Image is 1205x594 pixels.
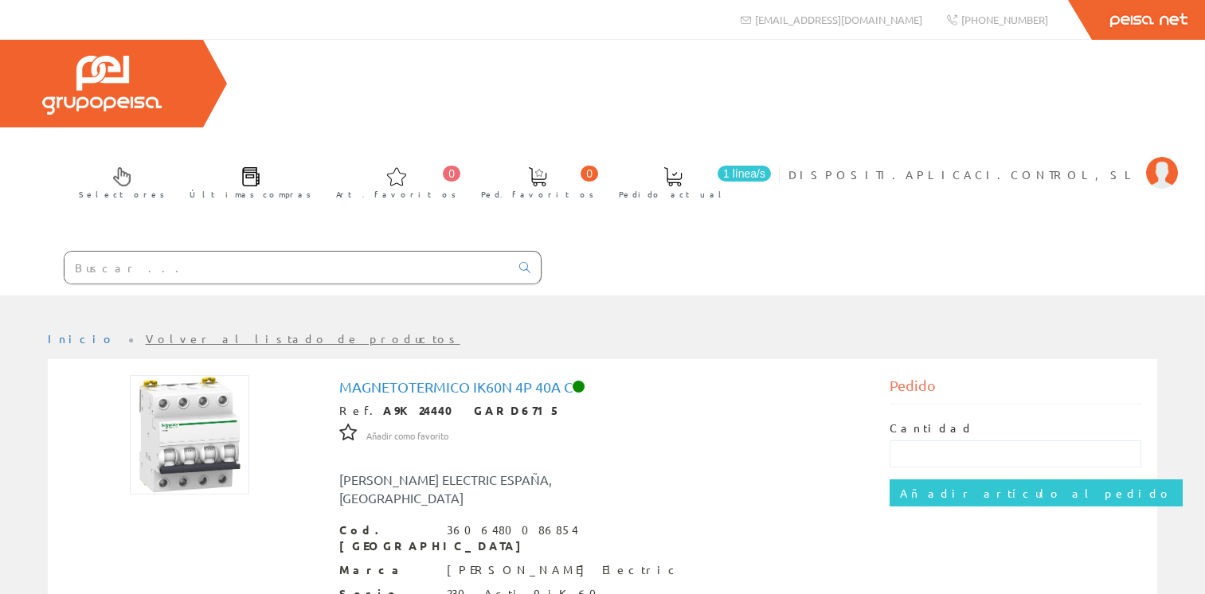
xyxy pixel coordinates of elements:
span: [PHONE_NUMBER] [961,13,1048,26]
span: [EMAIL_ADDRESS][DOMAIN_NAME] [755,13,922,26]
span: Marca [339,562,435,578]
a: Últimas compras [174,154,319,209]
h1: Magnetotermico Ik60n 4p 40a C [339,379,867,395]
input: Buscar ... [65,252,510,283]
input: Añadir artículo al pedido [890,479,1183,506]
div: [PERSON_NAME] Electric [447,562,681,578]
label: Cantidad [890,420,974,436]
span: Últimas compras [190,186,311,202]
span: Art. favoritos [336,186,456,202]
span: Selectores [79,186,165,202]
span: 1 línea/s [718,166,771,182]
span: Ped. favoritos [481,186,594,202]
span: 0 [581,166,598,182]
div: 3606480086854 [447,522,578,538]
img: Foto artículo Magnetotermico Ik60n 4p 40a C (150x150) [130,375,249,494]
a: Volver al listado de productos [146,331,460,346]
span: DISPOSITI.APLICACI.CONTROL, SL [788,166,1138,182]
a: DISPOSITI.APLICACI.CONTROL, SL [788,154,1178,169]
div: Pedido [890,375,1141,404]
a: Inicio [48,331,115,346]
a: Añadir como favorito [366,428,448,442]
span: Cod. [GEOGRAPHIC_DATA] [339,522,435,554]
a: 1 línea/s Pedido actual [603,154,775,209]
div: [PERSON_NAME] ELECTRIC ESPAÑA, [GEOGRAPHIC_DATA] [327,471,648,507]
span: 0 [443,166,460,182]
span: Añadir como favorito [366,430,448,443]
img: Grupo Peisa [42,56,162,115]
span: Pedido actual [619,186,727,202]
div: Ref. [339,403,867,419]
strong: A9K24440 GARD6715 [383,403,561,417]
a: Selectores [63,154,173,209]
